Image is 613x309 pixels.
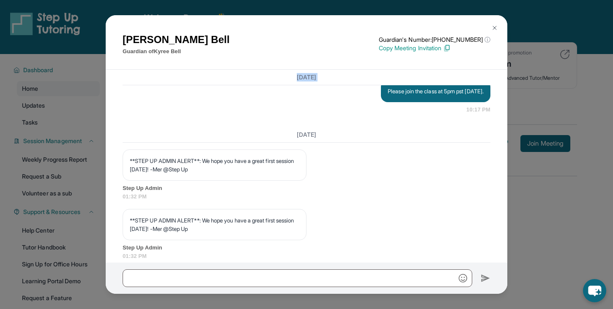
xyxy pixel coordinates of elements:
span: 01:32 PM [123,192,490,201]
p: **STEP UP ADMIN ALERT**: We hope you have a great first session [DATE]! -Mer @Step Up [130,216,299,233]
span: 01:32 PM [123,252,490,260]
img: Send icon [481,273,490,283]
img: Emoji [459,274,467,282]
img: Close Icon [491,24,498,31]
span: Step Up Admin [123,184,490,192]
h3: [DATE] [123,73,490,81]
p: Please join the class at 5pm pst [DATE]. [388,87,484,95]
h1: [PERSON_NAME] Bell [123,32,230,47]
span: Step Up Admin [123,244,490,252]
h3: [DATE] [123,130,490,139]
p: **STEP UP ADMIN ALERT**: We hope you have a great first session [DATE]! -Mer @Step Up [130,157,299,173]
button: chat-button [583,279,606,302]
p: Guardian of Kyree Bell [123,47,230,56]
img: Copy Icon [443,44,451,52]
span: ⓘ [484,35,490,44]
p: Guardian's Number: [PHONE_NUMBER] [379,35,490,44]
p: Copy Meeting Invitation [379,44,490,52]
span: 10:17 PM [466,106,490,114]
